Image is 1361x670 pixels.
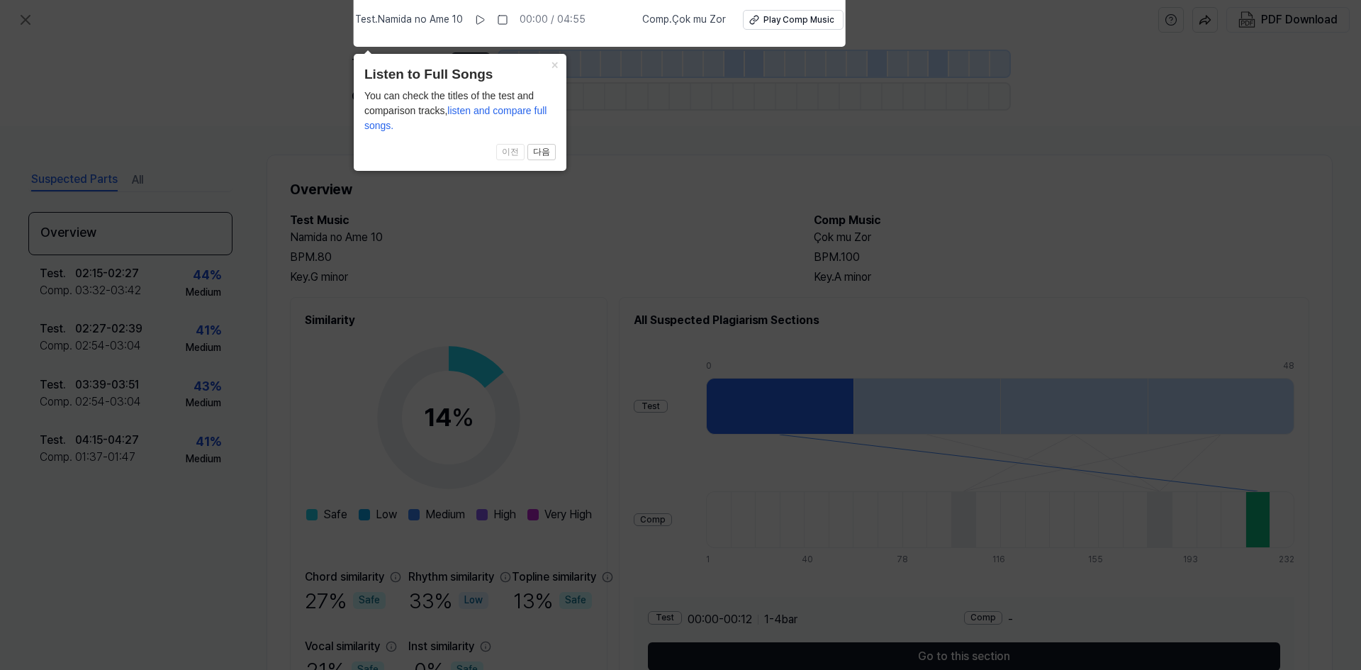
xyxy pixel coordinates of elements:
[642,13,726,27] span: Comp . Çok mu Zor
[763,14,834,26] div: Play Comp Music
[355,13,463,27] span: Test . Namida no Ame 10
[743,10,844,30] button: Play Comp Music
[544,54,566,74] button: Close
[364,105,547,131] span: listen and compare full songs.
[364,89,556,133] div: You can check the titles of the test and comparison tracks,
[527,144,556,161] button: 다음
[520,13,586,27] div: 00:00 / 04:55
[364,65,556,85] header: Listen to Full Songs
